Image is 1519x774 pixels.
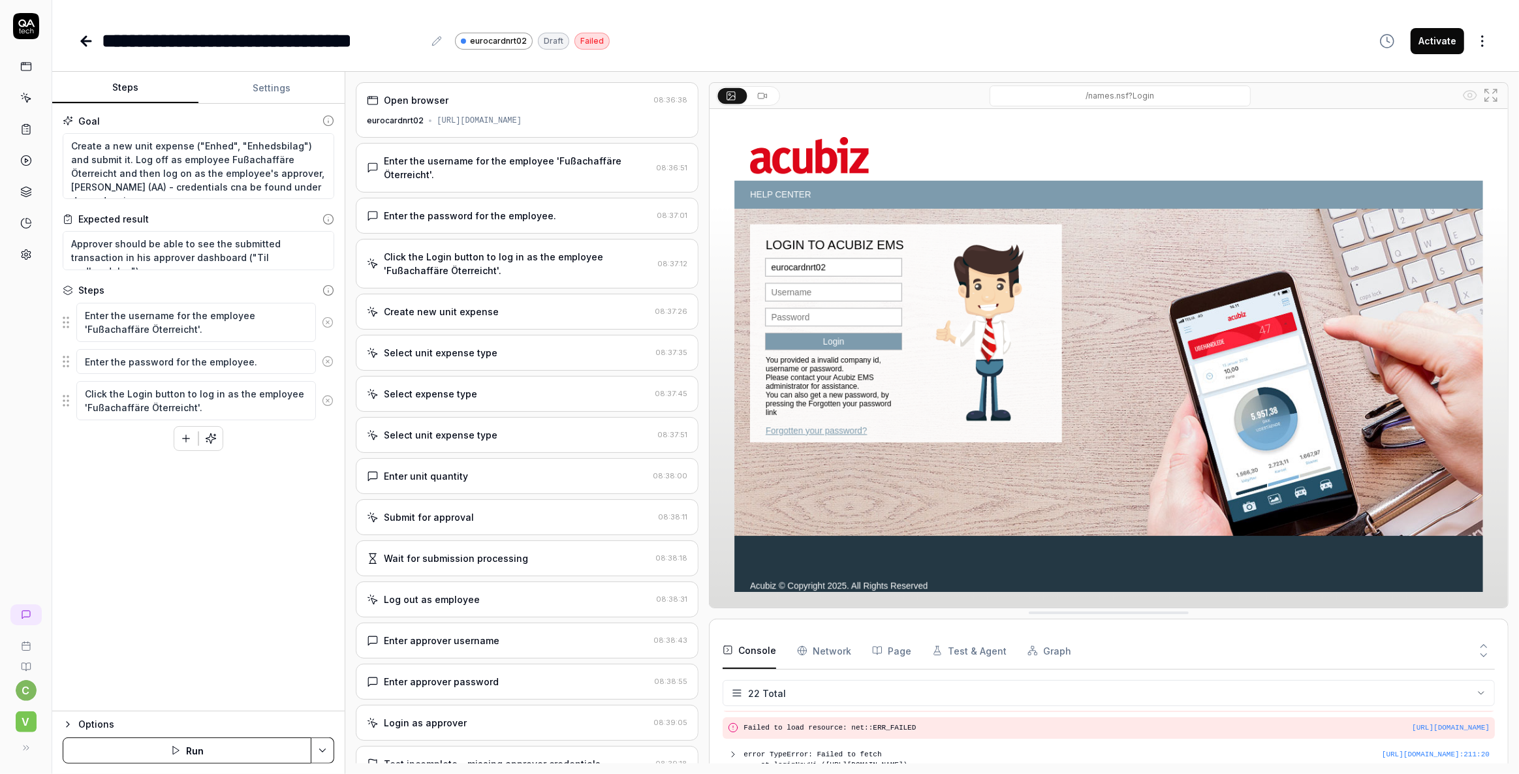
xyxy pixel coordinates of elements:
[437,115,522,127] div: [URL][DOMAIN_NAME]
[656,163,687,172] time: 08:36:51
[797,632,851,669] button: Network
[384,346,497,360] div: Select unit expense type
[655,389,687,398] time: 08:37:45
[384,250,652,277] div: Click the Login button to log in as the employee 'Fußachaffäre Öterreicht'.
[384,428,497,442] div: Select unit expense type
[78,717,334,732] div: Options
[78,212,149,226] div: Expected result
[744,749,1382,771] pre: error TypeError: Failed to fetch at loginNewUi ([URL][DOMAIN_NAME]) at doLogin ([URL][DOMAIN_NAME...
[658,512,687,521] time: 08:38:11
[63,302,334,343] div: Suggestions
[367,115,424,127] div: eurocardnrt02
[657,430,687,439] time: 08:37:51
[10,604,42,625] a: New conversation
[455,32,533,50] a: eurocardnrt02
[5,630,46,651] a: Book a call with us
[316,388,339,414] button: Remove step
[1382,749,1490,760] button: [URL][DOMAIN_NAME]:211:20
[5,701,46,735] button: V
[1412,722,1490,734] button: [URL][DOMAIN_NAME]
[574,33,610,50] div: Failed
[1480,85,1501,106] button: Open in full screen
[63,348,334,375] div: Suggestions
[63,380,334,421] div: Suggestions
[656,595,687,604] time: 08:38:31
[384,716,467,730] div: Login as approver
[710,109,1508,608] img: Screenshot
[723,632,776,669] button: Console
[78,283,104,297] div: Steps
[52,72,198,104] button: Steps
[655,553,687,563] time: 08:38:18
[655,759,687,768] time: 08:39:18
[872,632,911,669] button: Page
[655,348,687,357] time: 08:37:35
[384,209,556,223] div: Enter the password for the employee.
[198,72,345,104] button: Settings
[657,211,687,220] time: 08:37:01
[384,93,448,107] div: Open browser
[1027,632,1071,669] button: Graph
[1371,28,1403,54] button: View version history
[16,680,37,701] button: c
[1460,85,1480,106] button: Show all interative elements
[384,469,468,483] div: Enter unit quantity
[932,632,1007,669] button: Test & Agent
[384,675,499,689] div: Enter approver password
[316,309,339,335] button: Remove step
[653,471,687,480] time: 08:38:00
[384,305,499,318] div: Create new unit expense
[653,95,687,104] time: 08:36:38
[384,510,474,524] div: Submit for approval
[384,154,651,181] div: Enter the username for the employee 'Fußachaffäre Öterreicht'.
[384,387,477,401] div: Select expense type
[5,651,46,672] a: Documentation
[316,348,339,375] button: Remove step
[653,718,687,727] time: 08:39:05
[1382,749,1490,760] div: [URL][DOMAIN_NAME] : 211 : 20
[384,634,499,647] div: Enter approver username
[744,722,1490,734] pre: Failed to load resource: net::ERR_FAILED
[16,711,37,732] span: V
[1411,28,1464,54] button: Activate
[538,33,569,50] div: Draft
[384,551,528,565] div: Wait for submission processing
[63,737,311,764] button: Run
[654,677,687,686] time: 08:38:55
[78,114,100,128] div: Goal
[470,35,527,47] span: eurocardnrt02
[653,636,687,645] time: 08:38:43
[384,757,601,771] div: Test incomplete - missing approver credentials
[655,307,687,316] time: 08:37:26
[63,717,334,732] button: Options
[384,593,480,606] div: Log out as employee
[657,259,687,268] time: 08:37:12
